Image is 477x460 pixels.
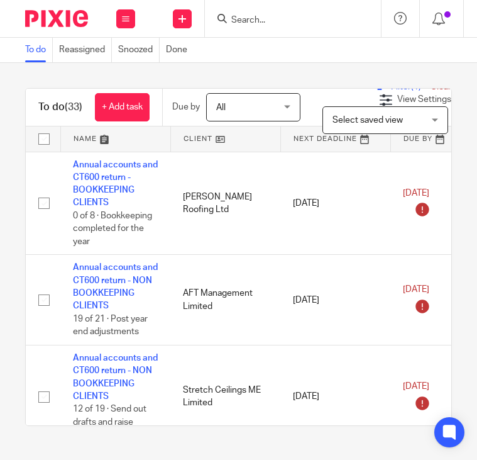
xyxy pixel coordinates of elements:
[280,255,390,345] td: [DATE]
[166,38,194,62] a: Done
[216,103,226,112] span: All
[280,345,390,448] td: [DATE]
[73,211,152,246] span: 0 of 8 · Bookkeeping completed for the year
[332,116,403,125] span: Select saved view
[170,255,280,345] td: AFT Management Limited
[73,315,148,337] span: 19 of 21 · Post year end adjustments
[403,382,429,391] span: [DATE]
[411,82,421,91] span: (1)
[38,101,82,114] h1: To do
[25,10,88,27] img: Pixie
[73,160,158,208] a: Annual accounts and CT600 return - BOOKKEEPING CLIENTS
[73,263,158,310] a: Annual accounts and CT600 return - NON BOOKKEEPING CLIENTS
[280,152,390,255] td: [DATE]
[170,345,280,448] td: Stretch Ceilings ME Limited
[73,354,158,401] a: Annual accounts and CT600 return - NON BOOKKEEPING CLIENTS
[118,38,160,62] a: Snoozed
[403,189,429,198] span: [DATE]
[73,405,146,439] span: 12 of 19 · Send out drafts and raise invoice.
[397,95,451,104] span: View Settings
[59,38,112,62] a: Reassigned
[65,102,82,112] span: (33)
[230,15,343,26] input: Search
[391,82,430,91] span: Filter
[172,101,200,113] p: Due by
[403,286,429,295] span: [DATE]
[95,93,150,121] a: + Add task
[170,152,280,255] td: [PERSON_NAME] Roofing Ltd
[430,82,451,91] a: Clear
[25,38,53,62] a: To do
